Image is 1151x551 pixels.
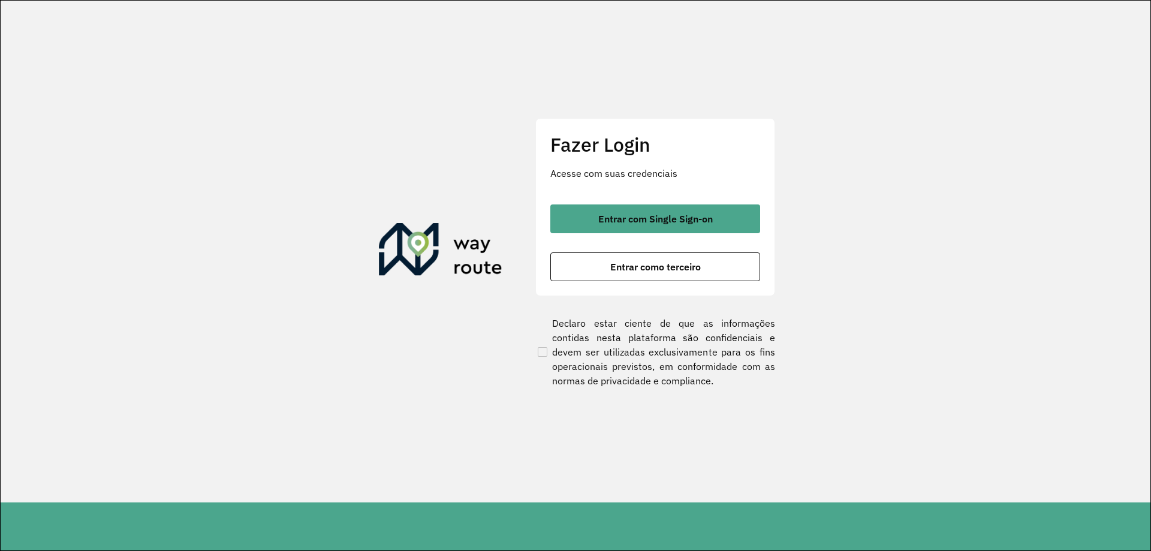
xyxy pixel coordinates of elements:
span: Entrar como terceiro [610,262,701,272]
h2: Fazer Login [550,133,760,156]
button: button [550,204,760,233]
span: Entrar com Single Sign-on [598,214,713,224]
img: Roteirizador AmbevTech [379,223,502,281]
label: Declaro estar ciente de que as informações contidas nesta plataforma são confidenciais e devem se... [535,316,775,388]
p: Acesse com suas credenciais [550,166,760,180]
button: button [550,252,760,281]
